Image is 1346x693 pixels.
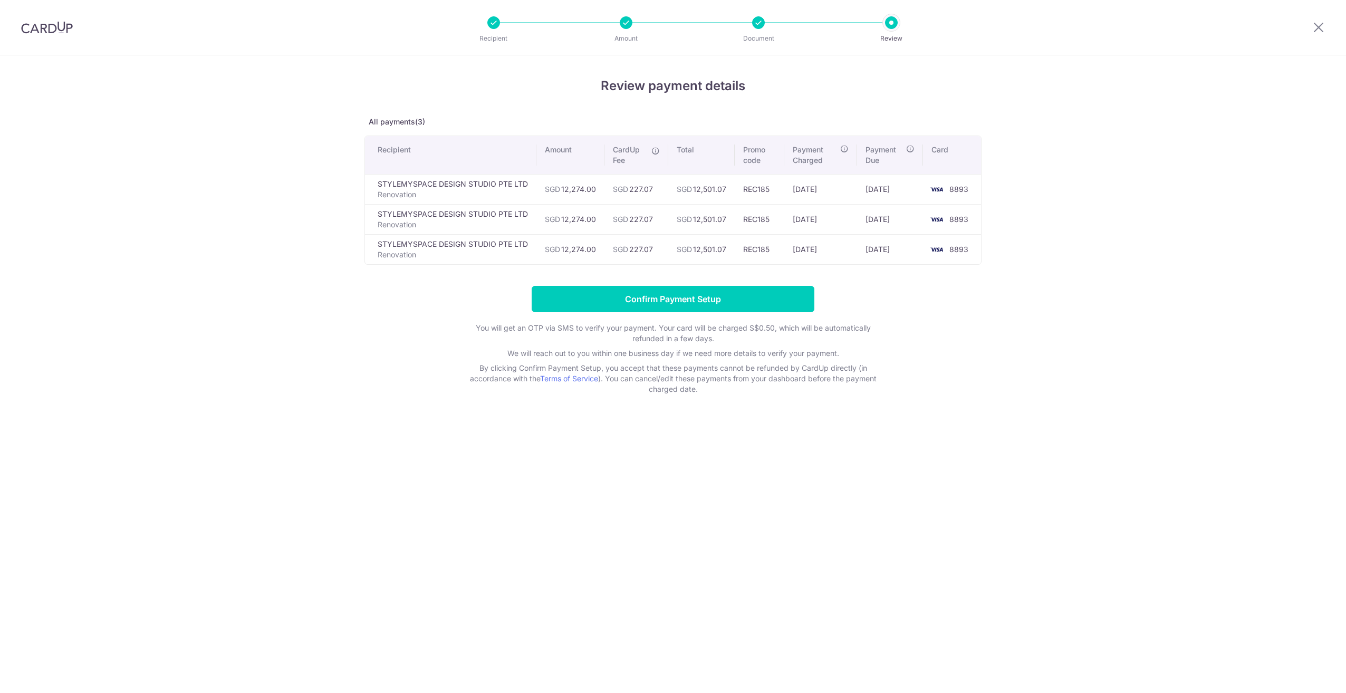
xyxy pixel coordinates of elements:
span: Payment Due [866,145,903,166]
img: <span class="translation_missing" title="translation missing: en.account_steps.new_confirm_form.b... [926,183,947,196]
span: SGD [677,245,692,254]
td: REC185 [735,234,784,264]
td: 12,274.00 [536,234,604,264]
span: SGD [545,245,560,254]
span: SGD [677,215,692,224]
span: 8893 [949,245,968,254]
td: 227.07 [604,204,668,234]
p: Renovation [378,219,528,230]
td: [DATE] [784,204,857,234]
span: SGD [545,185,560,194]
span: SGD [677,185,692,194]
td: REC185 [735,204,784,234]
p: Document [719,33,797,44]
th: Promo code [735,136,784,174]
td: STYLEMYSPACE DESIGN STUDIO PTE LTD [365,234,536,264]
p: Recipient [455,33,533,44]
span: SGD [613,185,628,194]
p: We will reach out to you within one business day if we need more details to verify your payment. [462,348,884,359]
img: CardUp [21,21,73,34]
img: <span class="translation_missing" title="translation missing: en.account_steps.new_confirm_form.b... [926,243,947,256]
td: 12,501.07 [668,234,735,264]
th: Card [923,136,981,174]
span: SGD [613,245,628,254]
iframe: Opens a widget where you can find more information [1278,661,1335,688]
th: Total [668,136,735,174]
td: 12,274.00 [536,204,604,234]
span: 8893 [949,215,968,224]
td: [DATE] [857,174,923,204]
th: Recipient [365,136,536,174]
td: STYLEMYSPACE DESIGN STUDIO PTE LTD [365,204,536,234]
img: <span class="translation_missing" title="translation missing: en.account_steps.new_confirm_form.b... [926,213,947,226]
a: Terms of Service [540,374,598,383]
td: 12,501.07 [668,204,735,234]
td: STYLEMYSPACE DESIGN STUDIO PTE LTD [365,174,536,204]
span: 8893 [949,185,968,194]
td: [DATE] [857,204,923,234]
input: Confirm Payment Setup [532,286,814,312]
td: 12,274.00 [536,174,604,204]
td: 227.07 [604,174,668,204]
td: [DATE] [857,234,923,264]
p: Renovation [378,189,528,200]
span: SGD [613,215,628,224]
h4: Review payment details [364,76,982,95]
td: 227.07 [604,234,668,264]
p: Renovation [378,249,528,260]
p: You will get an OTP via SMS to verify your payment. Your card will be charged S$0.50, which will ... [462,323,884,344]
p: By clicking Confirm Payment Setup, you accept that these payments cannot be refunded by CardUp di... [462,363,884,394]
td: [DATE] [784,234,857,264]
p: All payments(3) [364,117,982,127]
td: [DATE] [784,174,857,204]
p: Amount [587,33,665,44]
th: Amount [536,136,604,174]
td: REC185 [735,174,784,204]
p: Review [852,33,930,44]
td: 12,501.07 [668,174,735,204]
span: Payment Charged [793,145,837,166]
span: SGD [545,215,560,224]
span: CardUp Fee [613,145,646,166]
